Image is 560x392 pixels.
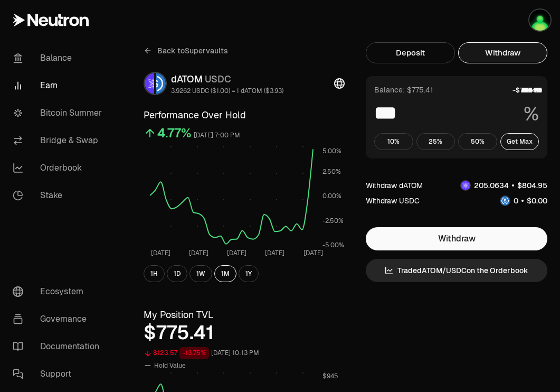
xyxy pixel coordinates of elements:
[461,181,470,190] img: dATOM Logo
[416,133,455,150] button: 25%
[4,99,114,127] a: Bitcoin Summer
[4,127,114,154] a: Bridge & Swap
[322,192,341,200] tspan: 0.00%
[194,129,240,142] div: [DATE] 7:00 PM
[239,265,259,282] button: 1Y
[189,265,212,282] button: 1W
[366,180,423,191] div: Withdraw dATOM
[214,265,236,282] button: 1M
[4,154,114,182] a: Orderbook
[153,347,177,359] div: $123.57
[374,133,413,150] button: 10%
[157,125,192,142] div: 4.77%
[4,72,114,99] a: Earn
[157,45,228,56] span: Back to Supervaults
[171,87,283,95] div: 3.9262 USDC ($1.00) = 1 dATOM ($3.93)
[529,10,550,31] img: Atom Staking
[205,73,231,85] span: USDC
[4,44,114,72] a: Balance
[4,305,114,333] a: Governance
[144,42,228,59] a: Back toSupervaults
[265,249,284,257] tspan: [DATE]
[179,347,209,359] div: -13.75%
[211,347,259,359] div: [DATE] 10:13 PM
[145,73,154,94] img: dATOM Logo
[144,307,345,322] h3: My Position TVL
[4,278,114,305] a: Ecosystem
[366,227,547,250] button: Withdraw
[303,249,323,257] tspan: [DATE]
[4,360,114,388] a: Support
[4,182,114,209] a: Stake
[171,72,283,87] div: dATOM
[151,249,170,257] tspan: [DATE]
[458,133,497,150] button: 50%
[366,259,547,282] a: TradedATOM/USDCon the Orderbook
[189,249,208,257] tspan: [DATE]
[167,265,187,282] button: 1D
[144,322,345,343] div: $775.41
[322,217,344,225] tspan: -2.50%
[322,147,341,155] tspan: 5.00%
[500,133,539,150] button: Get Max
[156,73,166,94] img: USDC Logo
[500,196,510,206] img: USDC Logo
[4,333,114,360] a: Documentation
[227,249,246,257] tspan: [DATE]
[322,167,341,176] tspan: 2.50%
[154,361,186,370] span: Hold Value
[366,195,420,206] div: Withdraw USDC
[374,85,433,95] div: Balance: $775.41
[144,265,165,282] button: 1H
[366,42,455,63] button: Deposit
[144,108,345,123] h3: Performance Over Hold
[322,372,338,380] tspan: $945
[458,42,547,63] button: Withdraw
[322,241,344,249] tspan: -5.00%
[524,104,539,125] span: %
